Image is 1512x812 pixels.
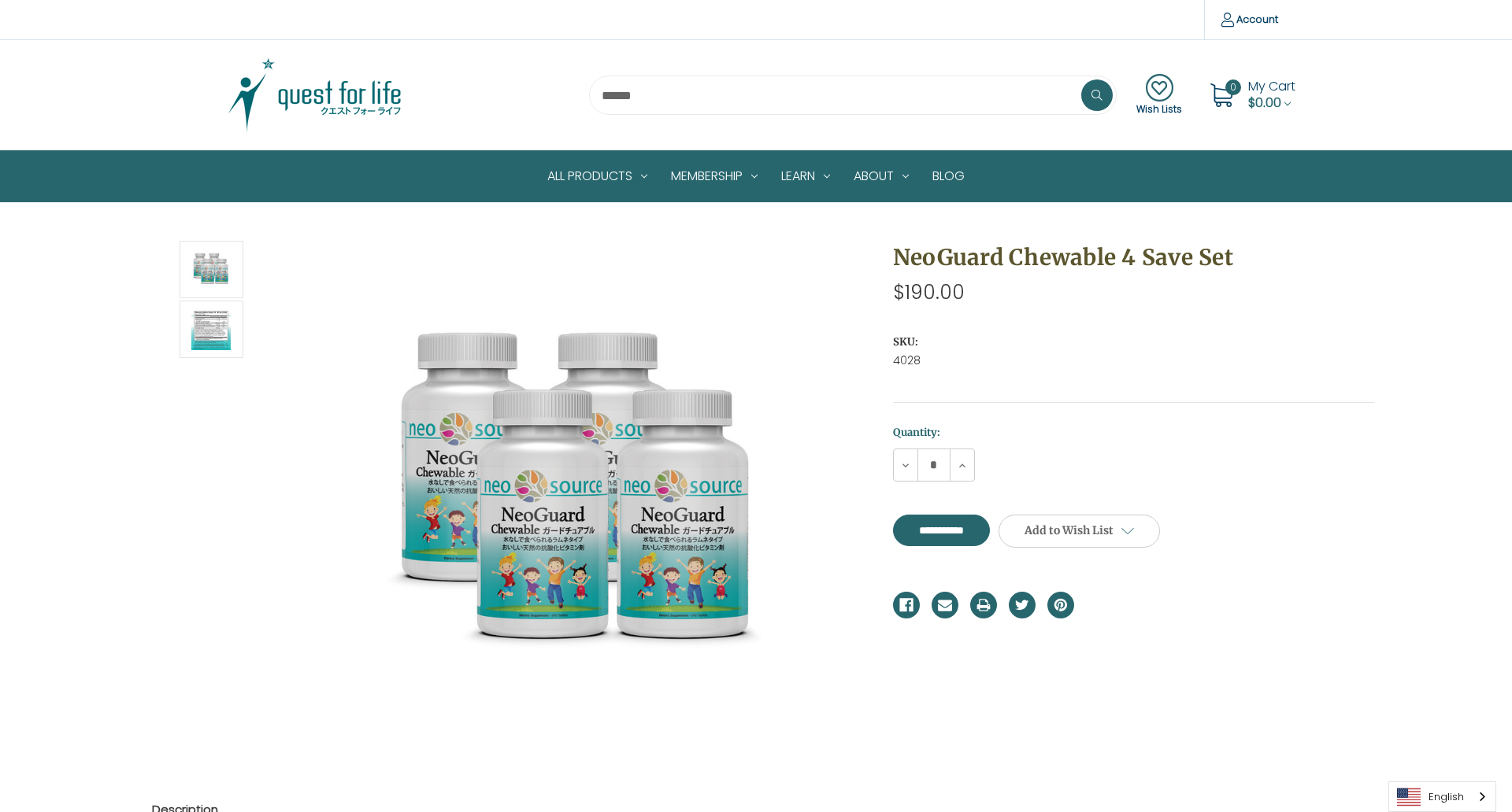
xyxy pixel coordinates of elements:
div: Language [1388,781,1496,812]
img: Quest Group [217,56,413,135]
a: Learn [769,151,842,201]
img: NeoGuard Chewable 4 Save Set [191,303,231,356]
span: 0 [1225,79,1241,95]
a: Add to Wish List [999,515,1160,548]
dd: 4028 [893,352,1374,369]
a: Blog [921,151,976,201]
span: $190.00 [893,279,965,306]
a: Membership [659,151,769,201]
h1: NeoGuard Chewable 4 Save Set [893,241,1374,274]
span: $0.00 [1248,94,1281,112]
a: About [842,151,921,201]
a: Cart with 0 items [1248,77,1295,112]
label: Quantity: [893,425,1374,441]
img: NeoGuard Chewable 4 Save Set [191,243,231,296]
a: Wish Lists [1136,74,1182,116]
a: Print [970,592,997,618]
a: English [1389,782,1495,811]
img: NeoGuard Chewable 4 Save Set [380,304,774,697]
a: All Products [535,151,659,201]
span: Add to Wish List [1025,523,1114,537]
dt: SKU: [893,334,1370,350]
aside: Language selected: English [1388,781,1496,812]
span: My Cart [1248,77,1295,95]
